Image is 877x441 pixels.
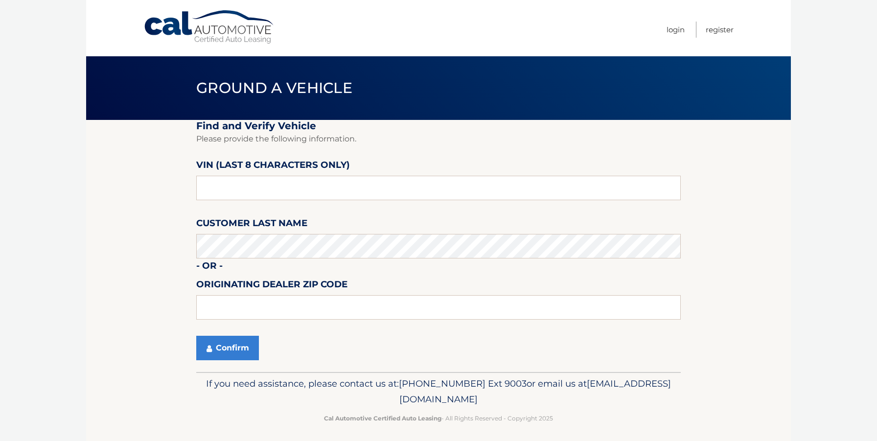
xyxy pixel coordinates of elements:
[196,216,307,234] label: Customer Last Name
[196,258,223,277] label: - or -
[706,22,734,38] a: Register
[196,79,352,97] span: Ground a Vehicle
[196,158,350,176] label: VIN (last 8 characters only)
[203,376,674,407] p: If you need assistance, please contact us at: or email us at
[196,120,681,132] h2: Find and Verify Vehicle
[143,10,276,45] a: Cal Automotive
[196,132,681,146] p: Please provide the following information.
[399,378,527,389] span: [PHONE_NUMBER] Ext 9003
[196,336,259,360] button: Confirm
[203,413,674,423] p: - All Rights Reserved - Copyright 2025
[324,415,441,422] strong: Cal Automotive Certified Auto Leasing
[667,22,685,38] a: Login
[196,277,347,295] label: Originating Dealer Zip Code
